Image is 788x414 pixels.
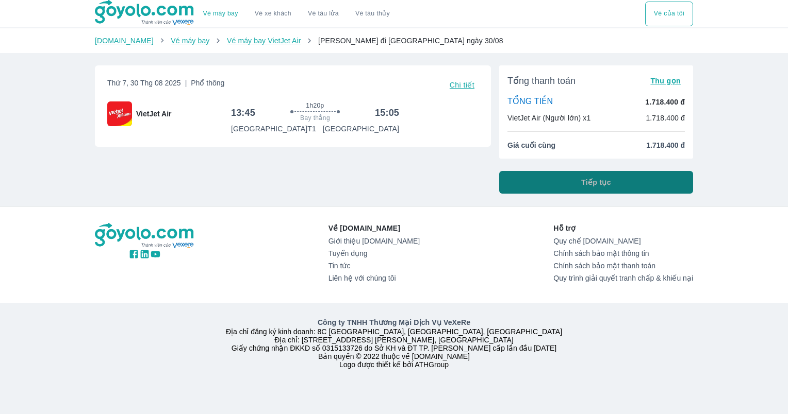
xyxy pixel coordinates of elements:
[227,37,301,45] a: Vé máy bay VietJet Air
[646,97,685,107] p: 1.718.400 đ
[646,113,685,123] p: 1.718.400 đ
[446,78,479,92] button: Chi tiết
[329,237,420,245] a: Giới thiệu [DOMAIN_NAME]
[375,107,399,119] h6: 15:05
[329,249,420,257] a: Tuyển dụng
[645,2,693,26] button: Vé của tôi
[347,2,398,26] button: Vé tàu thủy
[553,237,693,245] a: Quy chế [DOMAIN_NAME]
[306,101,324,110] span: 1h20p
[97,317,691,327] p: Công ty TNHH Thương Mại Dịch Vụ VeXeRe
[318,37,503,45] span: [PERSON_NAME] đi [GEOGRAPHIC_DATA] ngày 30/08
[646,140,685,150] span: 1.718.400 đ
[171,37,209,45] a: Vé máy bay
[553,249,693,257] a: Chính sách bảo mật thông tin
[650,77,681,85] span: Thu gọn
[203,10,238,18] a: Vé máy bay
[450,81,474,89] span: Chi tiết
[507,140,555,150] span: Giá cuối cùng
[95,37,154,45] a: [DOMAIN_NAME]
[185,79,187,87] span: |
[329,223,420,233] p: Về [DOMAIN_NAME]
[581,177,611,187] span: Tiếp tục
[553,274,693,282] a: Quy trình giải quyết tranh chấp & khiếu nại
[553,223,693,233] p: Hỗ trợ
[323,124,399,134] p: [GEOGRAPHIC_DATA]
[499,171,693,194] button: Tiếp tục
[300,2,347,26] a: Vé tàu lửa
[553,262,693,270] a: Chính sách bảo mật thanh toán
[195,2,398,26] div: choose transportation mode
[329,274,420,282] a: Liên hệ với chúng tôi
[329,262,420,270] a: Tin tức
[95,223,195,249] img: logo
[191,79,224,87] span: Phổ thông
[231,124,316,134] p: [GEOGRAPHIC_DATA] T1
[645,2,693,26] div: choose transportation mode
[107,78,224,92] span: Thứ 7, 30 Thg 08 2025
[507,75,576,87] span: Tổng thanh toán
[507,96,553,108] p: TỔNG TIỀN
[89,317,699,369] div: Địa chỉ đăng ký kinh doanh: 8C [GEOGRAPHIC_DATA], [GEOGRAPHIC_DATA], [GEOGRAPHIC_DATA] Địa chỉ: [...
[507,113,590,123] p: VietJet Air (Người lớn) x1
[231,107,255,119] h6: 13:45
[646,74,685,88] button: Thu gọn
[255,10,291,18] a: Vé xe khách
[95,36,693,46] nav: breadcrumb
[300,114,330,122] span: Bay thẳng
[136,109,171,119] span: VietJet Air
